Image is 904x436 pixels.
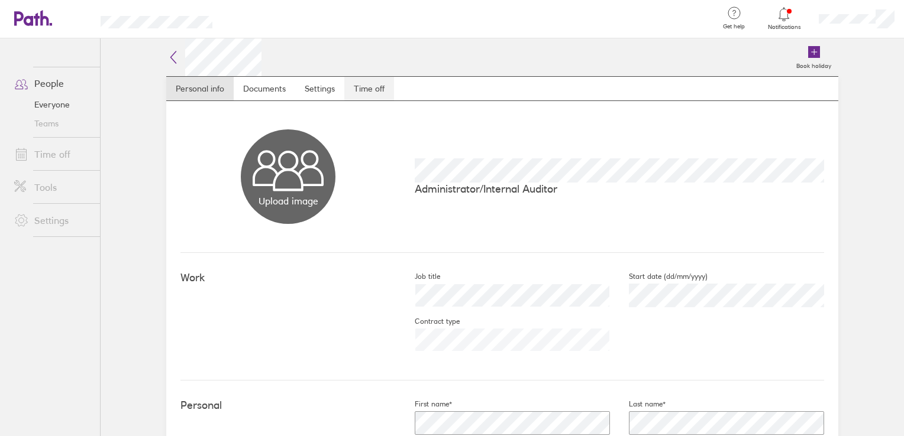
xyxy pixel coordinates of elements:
label: Last name* [610,399,666,409]
a: Book holiday [789,38,838,76]
span: Notifications [765,24,803,31]
a: Personal info [166,77,234,100]
label: Job title [396,272,440,281]
label: Book holiday [789,59,838,70]
a: Notifications [765,6,803,31]
a: Documents [234,77,295,100]
label: Start date (dd/mm/yyyy) [610,272,708,281]
label: Contract type [396,317,460,326]
a: Time off [344,77,394,100]
a: People [5,71,100,95]
h4: Work [180,272,396,284]
p: Administrator/Internal Auditor [415,183,824,195]
a: Tools [5,175,100,199]
a: Teams [5,114,100,133]
a: Everyone [5,95,100,114]
h4: Personal [180,399,396,412]
a: Settings [295,77,344,100]
a: Time off [5,142,100,166]
span: Get help [715,23,753,30]
a: Settings [5,209,100,232]
label: First name* [396,399,452,409]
